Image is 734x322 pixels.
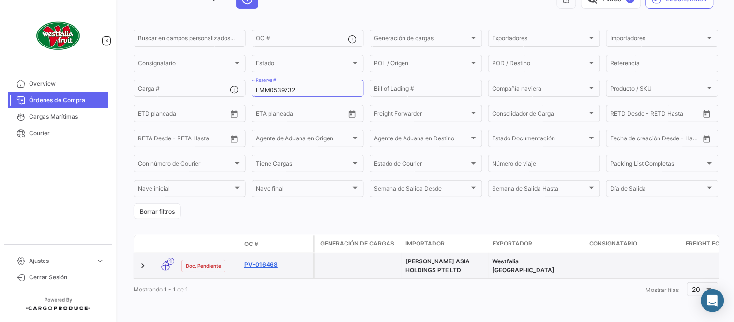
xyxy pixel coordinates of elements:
span: Consolidador de Carga [493,111,587,118]
span: Cerrar Sesión [29,273,105,282]
span: Exportador [493,239,532,248]
span: Mostrar filas [646,286,679,293]
input: Desde [138,111,155,118]
img: client-50.png [34,12,82,60]
datatable-header-cell: Importador [402,235,489,253]
a: Courier [8,125,108,141]
span: Consignatario [589,239,638,248]
span: Generación de cargas [374,36,469,43]
span: Overview [29,79,105,88]
button: Open calendar [227,132,241,146]
span: expand_more [96,257,105,265]
button: Open calendar [700,107,714,121]
input: Hasta [162,111,205,118]
datatable-header-cell: Modo de Transporte [153,240,178,248]
span: Estado [256,61,351,68]
span: Semana de Salida Desde [374,187,469,194]
span: Cargas Marítimas [29,112,105,121]
span: Día de Salida [611,187,705,194]
span: Agente de Aduana en Destino [374,137,469,143]
button: Open calendar [345,107,360,121]
span: 20 [692,285,701,293]
span: DOLE ASIA HOLDINGS PTE LTD [405,258,470,274]
input: Hasta [280,111,323,118]
span: Importadores [611,36,705,43]
span: Westfalia Perú [493,258,555,274]
datatable-header-cell: Consignatario [585,235,682,253]
a: Overview [8,76,108,92]
span: Estado de Courier [374,162,469,169]
input: Hasta [162,137,205,143]
input: Desde [256,111,273,118]
datatable-header-cell: Generación de cargas [315,235,402,253]
input: Desde [138,137,155,143]
a: Cargas Marítimas [8,108,108,125]
span: Con número de Courier [138,162,233,169]
span: Doc. Pendiente [186,262,221,270]
input: Hasta [635,111,677,118]
a: Órdenes de Compra [8,92,108,108]
span: Compañía naviera [493,87,587,93]
span: Ajustes [29,257,92,265]
datatable-header-cell: OC # [240,236,313,252]
span: Agente de Aduana en Origen [256,137,351,143]
a: PV-016468 [244,261,309,269]
span: Semana de Salida Hasta [493,187,587,194]
span: Packing List Completas [611,162,705,169]
span: Exportadores [493,36,587,43]
input: Desde [611,137,628,143]
span: Órdenes de Compra [29,96,105,105]
button: Open calendar [227,107,241,121]
span: Courier [29,129,105,138]
span: Freight Forwarder [374,111,469,118]
span: Estado Documentación [493,137,587,143]
span: POL / Origen [374,61,469,68]
datatable-header-cell: Estado Doc. [178,240,240,248]
span: Mostrando 1 - 1 de 1 [134,286,188,293]
span: POD / Destino [493,61,587,68]
button: Open calendar [700,132,714,146]
span: Tiene Cargas [256,162,351,169]
span: Producto / SKU [611,87,705,93]
a: Expand/Collapse Row [138,261,148,271]
div: Open Intercom Messenger [701,289,724,312]
span: Nave final [256,187,351,194]
datatable-header-cell: Exportador [489,235,585,253]
span: Nave inicial [138,187,233,194]
input: Hasta [635,137,677,143]
span: OC # [244,240,258,248]
span: Generación de cargas [320,239,394,248]
span: Consignatario [138,61,233,68]
span: Importador [405,239,445,248]
span: 1 [167,258,174,265]
button: Borrar filtros [134,203,181,219]
input: Desde [611,111,628,118]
